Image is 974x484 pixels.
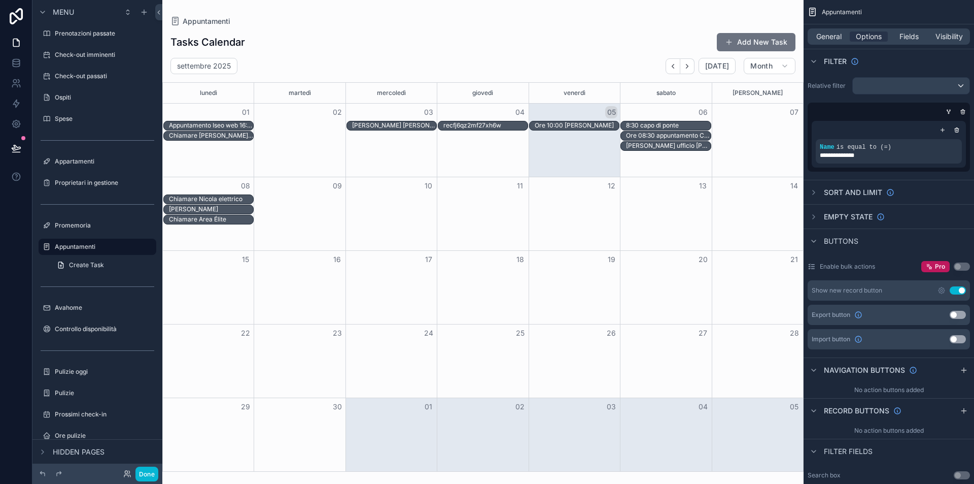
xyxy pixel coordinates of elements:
span: Create Task [69,261,104,269]
button: 09 [331,180,343,192]
button: 22 [239,327,252,339]
label: Controllo disponibilità [55,325,154,333]
span: Pro [935,263,945,271]
label: Promemoria [55,221,154,230]
label: Prossimi check-in [55,410,154,418]
a: Check-out passati [39,68,156,84]
label: Ospiti [55,93,154,102]
span: Filter fields [824,446,873,457]
button: 02 [331,106,343,118]
button: 01 [423,401,435,413]
label: Ore pulizie [55,432,154,440]
label: Avahome [55,304,154,312]
div: Chiamare Nicola elettrico [169,195,242,204]
span: Export button [812,311,850,319]
a: Prenotazioni passate [39,25,156,42]
button: 12 [605,180,617,192]
span: is equal to (=) [837,144,891,151]
div: No action buttons added [804,382,974,398]
button: 16 [331,253,343,266]
div: Ore 08:30 appuntamento Capo di Ponte [626,131,710,140]
span: Fields [899,31,919,42]
a: Pulizie [39,385,156,401]
div: Appuntamento Iseo web 16:00 [169,121,253,130]
div: recfj6qz2mf27xh6w [443,121,501,130]
button: 03 [423,106,435,118]
div: Chiamare Area Élite [169,215,226,224]
a: Spese [39,111,156,127]
div: Ore 10:00 [PERSON_NAME] [535,121,614,130]
label: Relative filter [808,82,848,90]
button: 25 [514,327,526,339]
button: 18 [514,253,526,266]
div: [PERSON_NAME] [169,205,218,213]
button: 07 [788,106,801,118]
div: 8:30 capo di ponte [626,121,679,130]
button: 29 [239,401,252,413]
span: Filter [824,56,847,67]
button: 14 [788,180,801,192]
span: Name [820,144,834,151]
span: General [816,31,842,42]
button: 10 [423,180,435,192]
button: 04 [514,106,526,118]
span: Sort And Limit [824,187,882,198]
button: 06 [697,106,709,118]
button: Done [135,467,158,481]
a: Pulizie oggi [39,364,156,380]
label: Check-out passati [55,72,154,80]
span: Record buttons [824,406,889,416]
span: Empty state [824,212,873,222]
button: 27 [697,327,709,339]
span: Visibility [935,31,963,42]
div: Chiamare Nicola elettrico [169,195,242,203]
div: Giovanni mr keting sito web ore 14:00 [352,121,436,130]
a: Avahome [39,300,156,316]
div: [PERSON_NAME] [PERSON_NAME] sito web ore 14:00 [352,121,436,130]
label: Pulizie [55,389,154,397]
button: 20 [697,253,709,266]
span: Navigation buttons [824,365,905,375]
a: Ore pulizie [39,428,156,444]
a: Appartamenti [39,153,156,170]
a: Controllo disponibilità [39,321,156,337]
a: Promemoria [39,217,156,234]
div: recfj6qz2mf27xh6w [443,121,501,130]
button: 19 [605,253,617,266]
button: 21 [788,253,801,266]
a: Create Task [51,257,156,273]
label: Enable bulk actions [820,263,875,271]
label: Appartamenti [55,157,154,166]
button: 11 [514,180,526,192]
button: 05 [788,401,801,413]
div: Pietro ufficio mattina [626,141,710,150]
div: Chiamare [PERSON_NAME] per appuntamento [169,132,253,140]
button: 03 [605,401,617,413]
div: [PERSON_NAME] ufficio [PERSON_NAME] [626,142,710,150]
label: Proprietari in gestione [55,179,154,187]
a: Appuntamenti [39,239,156,255]
span: Hidden pages [53,447,105,457]
label: Spese [55,115,154,123]
label: Prenotazioni passate [55,29,154,38]
span: Import button [812,335,850,343]
button: 13 [697,180,709,192]
div: 8:30 capo di ponte [626,121,679,130]
span: Menu [53,7,74,17]
button: 24 [423,327,435,339]
button: 02 [514,401,526,413]
button: 05 [605,106,617,118]
div: No action buttons added [804,423,974,439]
label: Pulizie oggi [55,368,154,376]
div: Appuntamento Iseo web 16:00 [169,121,253,130]
a: Proprietari in gestione [39,175,156,191]
button: 28 [788,327,801,339]
label: Check-out imminenti [55,51,154,59]
button: 26 [605,327,617,339]
a: Prossimi check-in [39,406,156,423]
label: Appuntamenti [55,243,150,251]
div: Show new record button [812,286,882,295]
button: 04 [697,401,709,413]
button: 30 [331,401,343,413]
div: Luca Pegurri [169,205,218,214]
